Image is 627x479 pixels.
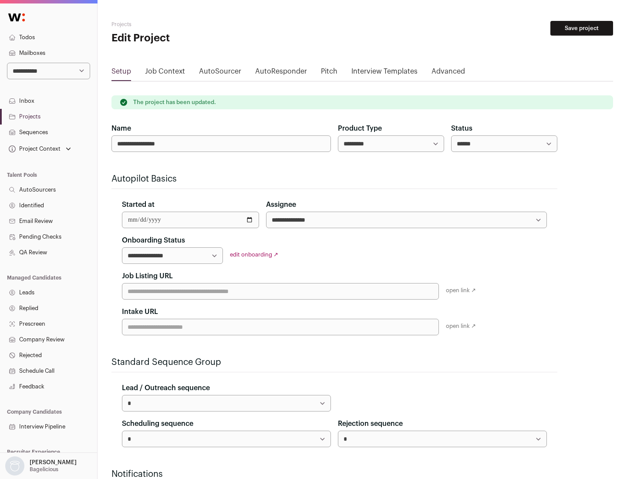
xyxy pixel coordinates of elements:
div: Project Context [7,145,61,152]
a: edit onboarding ↗ [230,252,278,257]
a: Advanced [431,66,465,80]
p: The project has been updated. [133,99,216,106]
label: Job Listing URL [122,271,173,281]
a: AutoSourcer [199,66,241,80]
h2: Standard Sequence Group [111,356,557,368]
label: Rejection sequence [338,418,403,429]
label: Assignee [266,199,296,210]
a: Pitch [321,66,337,80]
img: Wellfound [3,9,30,26]
h2: Autopilot Basics [111,173,557,185]
a: AutoResponder [255,66,307,80]
h1: Edit Project [111,31,279,45]
label: Intake URL [122,307,158,317]
label: Scheduling sequence [122,418,193,429]
h2: Projects [111,21,279,28]
button: Save project [550,21,613,36]
label: Status [451,123,472,134]
p: Bagelicious [30,466,58,473]
label: Name [111,123,131,134]
button: Open dropdown [3,456,78,476]
label: Lead / Outreach sequence [122,383,210,393]
p: [PERSON_NAME] [30,459,77,466]
img: nopic.png [5,456,24,476]
a: Job Context [145,66,185,80]
label: Started at [122,199,155,210]
label: Product Type [338,123,382,134]
a: Setup [111,66,131,80]
a: Interview Templates [351,66,418,80]
label: Onboarding Status [122,235,185,246]
button: Open dropdown [7,143,73,155]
